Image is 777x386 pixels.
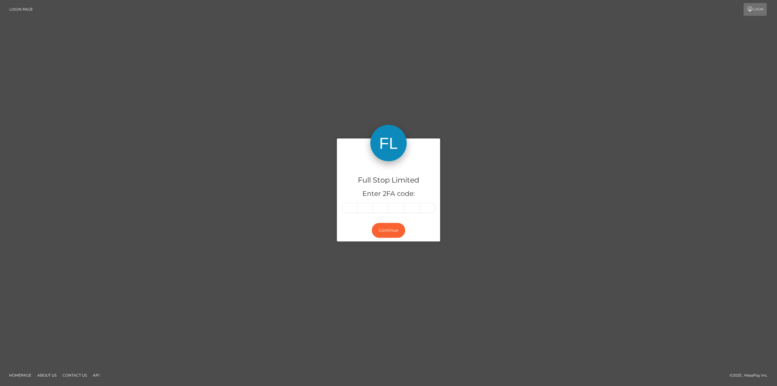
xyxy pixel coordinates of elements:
div: © 2025 , MassPay Inc. [730,372,772,379]
button: Continue [372,223,405,238]
h4: Full Stop Limited [341,175,436,186]
img: Full Stop Limited [370,125,407,161]
a: Login Page [9,3,33,16]
a: About Us [35,371,59,380]
a: Homepage [7,371,34,380]
h5: Enter 2FA code: [341,189,436,199]
a: Login [744,3,767,16]
a: API [90,371,102,380]
a: Contact Us [60,371,89,380]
